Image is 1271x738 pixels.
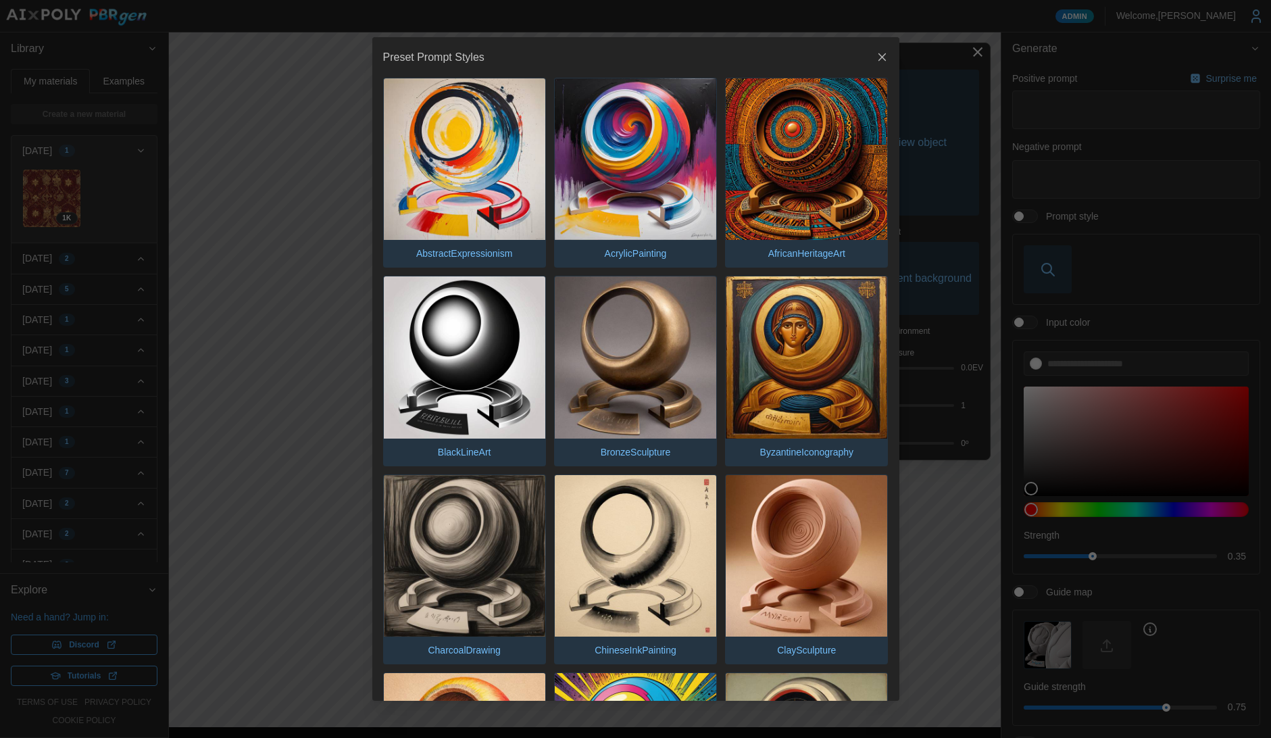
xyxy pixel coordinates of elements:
button: AcrylicPainting.jpgAcrylicPainting [554,78,717,268]
p: CharcoalDrawing [421,637,507,664]
button: ByzantineIconography.jpgByzantineIconography [725,276,888,466]
p: BronzeSculpture [594,439,678,466]
img: ByzantineIconography.jpg [726,276,887,438]
button: AfricanHeritageArt.jpgAfricanHeritageArt [725,78,888,268]
p: ByzantineIconography [753,439,861,466]
p: ChineseInkPainting [588,637,683,664]
img: ClaySculpture.jpg [726,475,887,637]
button: CharcoalDrawing.jpgCharcoalDrawing [383,474,546,665]
img: AfricanHeritageArt.jpg [726,78,887,240]
p: AcrylicPainting [598,240,674,267]
p: BlackLineArt [431,439,498,466]
img: BronzeSculpture.jpg [555,276,716,438]
img: BlackLineArt.jpg [384,276,545,438]
button: ChineseInkPainting.jpgChineseInkPainting [554,474,717,665]
img: ChineseInkPainting.jpg [555,475,716,637]
img: AbstractExpressionism.jpg [384,78,545,240]
button: BronzeSculpture.jpgBronzeSculpture [554,276,717,466]
button: AbstractExpressionism.jpgAbstractExpressionism [383,78,546,268]
p: ClaySculpture [770,637,843,664]
img: AcrylicPainting.jpg [555,78,716,240]
button: ClaySculpture.jpgClaySculpture [725,474,888,665]
p: AfricanHeritageArt [762,240,852,267]
h2: Preset Prompt Styles [383,52,484,63]
p: AbstractExpressionism [409,240,519,267]
button: BlackLineArt.jpgBlackLineArt [383,276,546,466]
img: CharcoalDrawing.jpg [384,475,545,637]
